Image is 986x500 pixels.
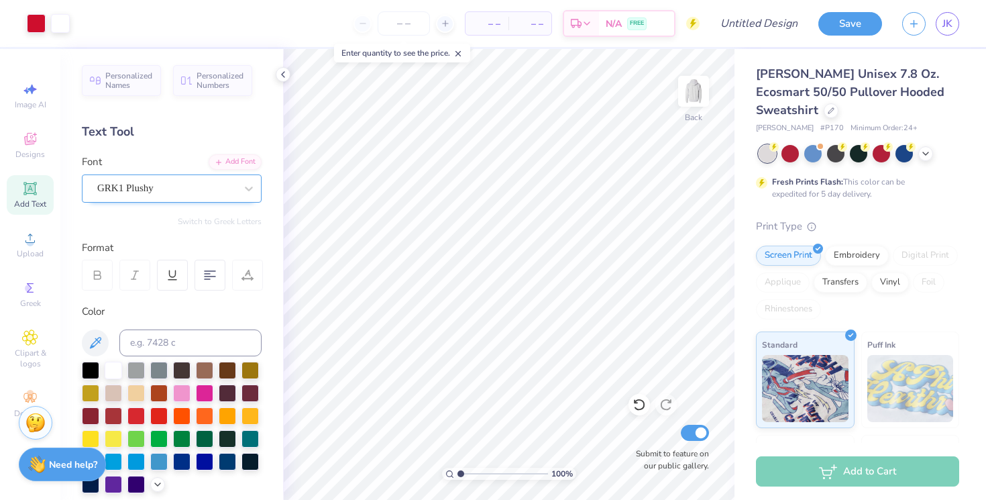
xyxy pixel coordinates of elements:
span: Decorate [14,408,46,419]
span: Designs [15,149,45,160]
div: Screen Print [756,246,821,266]
img: Standard [762,355,848,422]
span: Greek [20,298,41,309]
span: Upload [17,248,44,259]
input: – – [378,11,430,36]
span: Metallic & Glitter Ink [867,441,946,455]
span: Personalized Numbers [197,71,244,90]
div: Applique [756,272,810,293]
span: Clipart & logos [7,348,54,369]
a: JK [936,12,959,36]
div: Print Type [756,219,959,234]
div: Foil [913,272,944,293]
span: [PERSON_NAME] [756,123,814,134]
div: Embroidery [825,246,889,266]
div: Digital Print [893,246,958,266]
div: Transfers [814,272,867,293]
div: Back [685,111,702,123]
button: Save [818,12,882,36]
label: Font [82,154,102,170]
span: Personalized Names [105,71,153,90]
div: Vinyl [871,272,909,293]
span: JK [942,16,952,32]
strong: Need help? [49,458,97,471]
input: Untitled Design [710,10,808,37]
span: – – [474,17,500,31]
span: Neon Ink [762,441,795,455]
span: Minimum Order: 24 + [851,123,918,134]
button: Switch to Greek Letters [178,216,262,227]
span: FREE [630,19,644,28]
span: N/A [606,17,622,31]
strong: Fresh Prints Flash: [772,177,843,187]
span: Puff Ink [867,338,895,352]
span: [PERSON_NAME] Unisex 7.8 Oz. Ecosmart 50/50 Pullover Hooded Sweatshirt [756,66,944,118]
div: Text Tool [82,123,262,141]
span: # P170 [820,123,844,134]
div: Add Font [209,154,262,170]
div: Color [82,304,262,319]
div: Rhinestones [756,299,821,319]
div: Enter quantity to see the price. [334,44,470,62]
span: Image AI [15,99,46,110]
div: This color can be expedited for 5 day delivery. [772,176,937,200]
img: Back [680,78,707,105]
img: Puff Ink [867,355,954,422]
div: Format [82,240,263,256]
span: 100 % [551,468,573,480]
label: Submit to feature on our public gallery. [628,448,709,472]
span: Add Text [14,199,46,209]
span: Standard [762,338,798,352]
input: e.g. 7428 c [119,330,262,356]
span: – – [516,17,543,31]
